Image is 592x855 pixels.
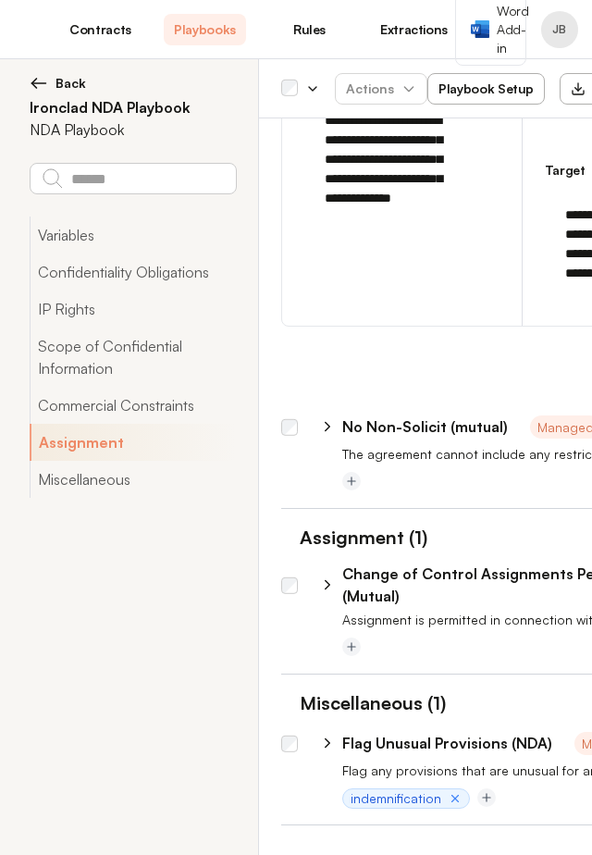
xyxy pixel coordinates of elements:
button: Add tag [477,788,496,807]
a: Extractions [373,14,455,45]
button: Actions [335,73,427,105]
button: Add tag [342,638,361,656]
button: Remove tag [449,792,462,805]
p: NDA Playbook [30,118,124,141]
span: Word Add-in [497,2,529,57]
button: Back [30,74,236,93]
button: Profile menu [541,11,578,48]
button: Add tag [342,472,361,490]
a: Playbooks [164,14,246,45]
a: Rules [268,14,351,45]
p: No Non-Solicit (mutual) [342,415,508,438]
button: Commercial Constraints [30,387,236,424]
button: Scope of Confidential Information [30,328,236,387]
button: Confidentiality Obligations [30,254,236,291]
p: Flag Unusual Provisions (NDA) [342,732,552,754]
a: Contracts [59,14,142,45]
button: Miscellaneous [30,461,236,498]
span: Actions [331,72,431,105]
h2: Ironclad NDA Playbook [30,96,236,118]
button: IP Rights [30,291,236,328]
h1: Assignment (1) [281,524,427,551]
span: indemnification [351,789,441,808]
button: Variables [30,217,236,254]
button: Playbook Setup [427,73,545,105]
img: left arrow [30,74,48,93]
div: Select all [281,81,298,97]
span: Back [55,74,86,93]
button: Assignment [30,424,236,461]
h1: Miscellaneous (1) [281,689,446,717]
img: word [471,20,489,38]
